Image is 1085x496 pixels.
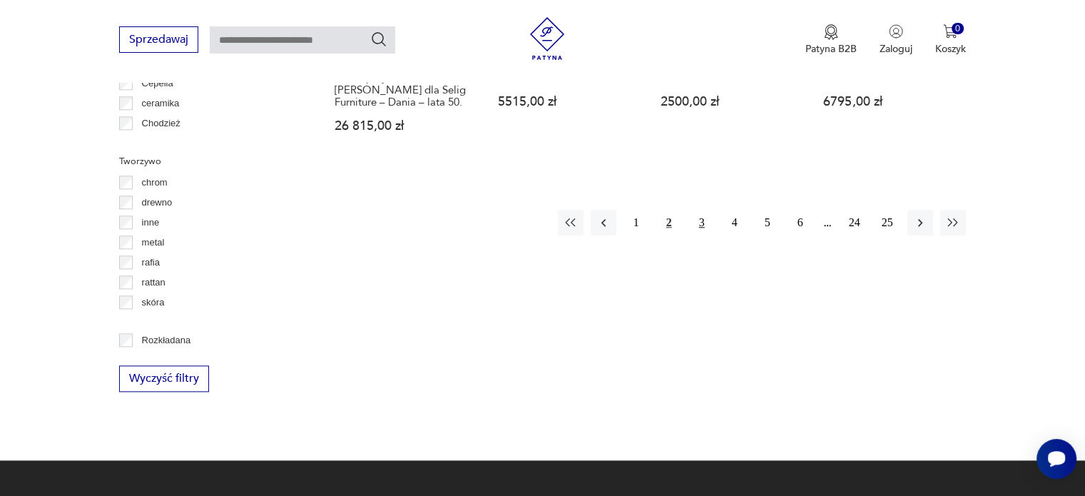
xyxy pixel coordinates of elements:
[875,210,900,236] button: 25
[142,195,173,211] p: drewno
[805,42,857,56] p: Patyna B2B
[661,96,796,108] p: 2500,00 zł
[689,210,715,236] button: 3
[498,96,633,108] p: 5515,00 zł
[142,315,172,330] p: tkanina
[805,24,857,56] button: Patyna B2B
[335,60,470,108] h3: Rozkładana trzyosobowa Z- sofa – proj. [PERSON_NAME] dla Selig Furniture – Dania – lata 50.
[823,96,959,108] p: 6795,00 zł
[142,175,168,191] p: chrom
[952,23,964,35] div: 0
[755,210,780,236] button: 5
[880,42,912,56] p: Zaloguj
[656,210,682,236] button: 2
[823,60,959,84] h3: Trzyosobowa vintage sofa skórzana – Dania – lata 70.
[142,76,173,91] p: Cepelia
[142,333,191,348] p: Rozkładana
[498,60,633,84] h3: Dwuosobowa vintage sofa skórzana – Dania – lata 70.
[935,24,966,56] button: 0Koszyk
[119,365,209,392] button: Wyczyść filtry
[335,120,470,132] p: 26 815,00 zł
[824,24,838,40] img: Ikona medalu
[935,42,966,56] p: Koszyk
[880,24,912,56] button: Zaloguj
[370,31,387,48] button: Szukaj
[119,153,294,169] p: Tworzywo
[722,210,748,236] button: 4
[119,26,198,53] button: Sprzedawaj
[526,17,569,60] img: Patyna - sklep z meblami i dekoracjami vintage
[805,24,857,56] a: Ikona medaluPatyna B2B
[142,275,165,290] p: rattan
[142,215,160,231] p: inne
[1036,439,1076,479] iframe: Smartsupp widget button
[142,235,165,250] p: metal
[889,24,903,39] img: Ikonka użytkownika
[142,255,160,270] p: rafia
[661,60,796,84] h3: Sofa z PRL-u, lata 60./70., unikat
[142,96,180,111] p: ceramika
[142,136,178,151] p: Ćmielów
[119,36,198,46] a: Sprzedawaj
[842,210,867,236] button: 24
[623,210,649,236] button: 1
[142,116,180,131] p: Chodzież
[788,210,813,236] button: 6
[142,295,165,310] p: skóra
[943,24,957,39] img: Ikona koszyka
